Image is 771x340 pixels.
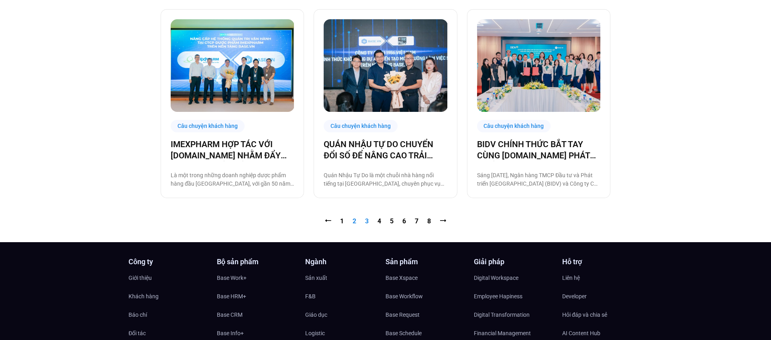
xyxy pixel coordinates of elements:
[171,120,245,132] div: Câu chuyện khách hàng
[377,217,381,225] a: 4
[385,327,466,339] a: Base Schedule
[474,272,518,284] span: Digital Workspace
[562,272,642,284] a: Liên hệ
[474,290,522,302] span: Employee Hapiness
[365,217,369,225] a: 3
[217,272,297,284] a: Base Work+
[305,327,385,339] a: Logistic
[474,309,530,321] span: Digital Transformation
[415,217,418,225] a: 7
[128,327,209,339] a: Đối tác
[385,258,466,265] h4: Sản phẩm
[477,171,600,188] p: Sáng [DATE], Ngân hàng TMCP Đầu tư và Phát triển [GEOGRAPHIC_DATA] (BIDV) và Công ty Cổ phần Base...
[128,290,159,302] span: Khách hàng
[128,258,209,265] h4: Công ty
[474,272,554,284] a: Digital Workspace
[427,217,431,225] a: 8
[562,258,642,265] h4: Hỗ trợ
[128,309,147,321] span: Báo chí
[171,139,294,161] a: IMEXPHARM HỢP TÁC VỚI [DOMAIN_NAME] NHẰM ĐẨY MẠNH CHUYỂN ĐỔI SỐ CHO VẬN HÀNH THÔNG MINH
[305,272,327,284] span: Sản xuất
[562,327,600,339] span: AI Content Hub
[562,309,642,321] a: Hỏi đáp và chia sẻ
[128,290,209,302] a: Khách hàng
[385,272,466,284] a: Base Xspace
[305,309,385,321] a: Giáo dục
[217,327,244,339] span: Base Info+
[477,139,600,161] a: BIDV CHÍNH THỨC BẮT TAY CÙNG [DOMAIN_NAME] PHÁT TRIỂN GIẢI PHÁP TÀI CHÍNH SỐ TOÀN DIỆN CHO DOANH ...
[217,258,297,265] h4: Bộ sản phẩm
[562,272,580,284] span: Liên hệ
[474,258,554,265] h4: Giải pháp
[385,309,466,321] a: Base Request
[171,171,294,188] p: Là một trong những doanh nghiệp dược phẩm hàng đầu [GEOGRAPHIC_DATA], với gần 50 năm phát triển b...
[217,309,243,321] span: Base CRM
[390,217,394,225] a: 5
[562,327,642,339] a: AI Content Hub
[340,217,344,225] a: 1
[477,120,551,132] div: Câu chuyện khách hàng
[128,309,209,321] a: Báo chí
[305,309,327,321] span: Giáo dục
[324,120,398,132] div: Câu chuyện khách hàng
[305,290,316,302] span: F&B
[305,290,385,302] a: F&B
[324,139,447,161] a: QUÁN NHẬU TỰ DO CHUYỂN ĐỔI SỐ ĐỂ NÂNG CAO TRẢI NGHIỆM CHO 1000 NHÂN SỰ
[217,309,297,321] a: Base CRM
[324,171,447,188] p: Quán Nhậu Tự Do là một chuỗi nhà hàng nổi tiếng tại [GEOGRAPHIC_DATA], chuyên phục vụ các món nhậ...
[562,290,642,302] a: Developer
[385,290,466,302] a: Base Workflow
[562,290,587,302] span: Developer
[474,327,554,339] a: Financial Management
[474,290,554,302] a: Employee Hapiness
[353,217,356,225] span: 2
[217,272,247,284] span: Base Work+
[474,309,554,321] a: Digital Transformation
[305,272,385,284] a: Sản xuất
[562,309,607,321] span: Hỏi đáp và chia sẻ
[440,217,446,225] a: ⭢
[385,290,423,302] span: Base Workflow
[128,272,152,284] span: Giới thiệu
[217,290,246,302] span: Base HRM+
[385,272,418,284] span: Base Xspace
[305,327,325,339] span: Logistic
[402,217,406,225] a: 6
[128,272,209,284] a: Giới thiệu
[128,327,146,339] span: Đối tác
[474,327,531,339] span: Financial Management
[305,258,385,265] h4: Ngành
[385,309,420,321] span: Base Request
[325,217,331,225] a: ⭠
[161,217,610,226] nav: Pagination
[385,327,422,339] span: Base Schedule
[217,327,297,339] a: Base Info+
[217,290,297,302] a: Base HRM+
